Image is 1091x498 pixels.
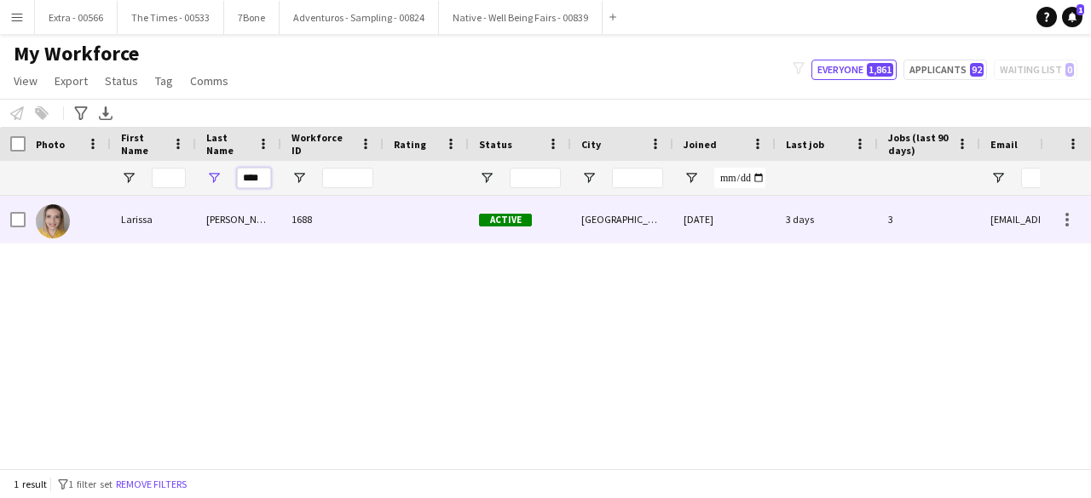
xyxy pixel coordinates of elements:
[190,73,228,89] span: Comms
[36,204,70,238] img: Larissa Bernardo
[867,63,893,77] span: 1,861
[970,63,984,77] span: 92
[714,168,765,188] input: Joined Filter Input
[292,131,353,157] span: Workforce ID
[510,168,561,188] input: Status Filter Input
[684,170,699,186] button: Open Filter Menu
[113,475,190,494] button: Remove filters
[224,1,280,34] button: 7Bone
[71,103,91,123] app-action-btn: Advanced filters
[1077,4,1084,15] span: 1
[237,168,271,188] input: Last Name Filter Input
[155,73,173,89] span: Tag
[479,138,512,151] span: Status
[111,196,196,243] div: Larissa
[612,168,663,188] input: City Filter Input
[571,196,673,243] div: [GEOGRAPHIC_DATA]
[55,73,88,89] span: Export
[888,131,950,157] span: Jobs (last 90 days)
[14,41,139,66] span: My Workforce
[196,196,281,243] div: [PERSON_NAME]
[673,196,776,243] div: [DATE]
[121,131,165,157] span: First Name
[206,131,251,157] span: Last Name
[439,1,603,34] button: Native - Well Being Fairs - 00839
[903,60,987,80] button: Applicants92
[292,170,307,186] button: Open Filter Menu
[322,168,373,188] input: Workforce ID Filter Input
[95,103,116,123] app-action-btn: Export XLSX
[581,138,601,151] span: City
[394,138,426,151] span: Rating
[98,70,145,92] a: Status
[105,73,138,89] span: Status
[878,196,980,243] div: 3
[152,168,186,188] input: First Name Filter Input
[280,1,439,34] button: Adventuros - Sampling - 00824
[206,170,222,186] button: Open Filter Menu
[990,138,1018,151] span: Email
[148,70,180,92] a: Tag
[684,138,717,151] span: Joined
[776,196,878,243] div: 3 days
[48,70,95,92] a: Export
[14,73,38,89] span: View
[479,214,532,226] span: Active
[786,138,824,151] span: Last job
[183,70,235,92] a: Comms
[118,1,224,34] button: The Times - 00533
[35,1,118,34] button: Extra - 00566
[479,170,494,186] button: Open Filter Menu
[7,70,44,92] a: View
[990,170,1006,186] button: Open Filter Menu
[68,478,113,490] span: 1 filter set
[1062,7,1082,27] a: 1
[581,170,597,186] button: Open Filter Menu
[281,196,384,243] div: 1688
[121,170,136,186] button: Open Filter Menu
[811,60,897,80] button: Everyone1,861
[36,138,65,151] span: Photo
